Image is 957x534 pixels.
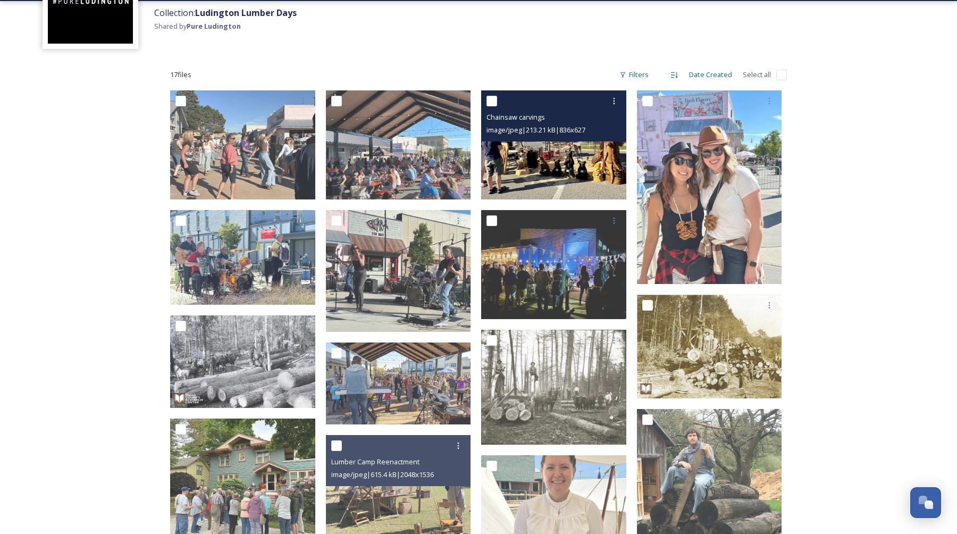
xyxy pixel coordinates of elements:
[743,70,771,80] span: Select all
[170,90,315,199] img: Beer garden - dancing
[637,295,782,398] img: HWPV logging3.jpg
[637,90,782,284] img: Beer garden at Legacy Plaza
[170,70,191,80] span: 17 file s
[170,315,315,407] img: HWPV logging2.jpg
[614,64,654,85] div: Filters
[910,487,941,518] button: Open Chat
[486,125,585,135] span: image/jpeg | 213.21 kB | 836 x 627
[481,210,626,319] img: Pub crawl - Ludington Bay Brewing
[170,210,315,305] img: Beer Garden - polka band
[684,64,737,85] div: Date Created
[326,210,471,332] img: Beer Garden - band
[154,21,241,31] span: Shared by
[326,90,471,199] img: Beer Garden at Legacy Plaza
[331,470,434,479] span: image/jpeg | 615.4 kB | 2048 x 1536
[481,330,626,445] img: HWPV logging.jpg
[486,112,545,122] span: Chainsaw carvings
[326,343,471,424] img: Beer Garden at Legacy Plaza
[195,7,297,19] strong: Ludington Lumber Days
[481,90,626,199] img: Chainsaw carvings
[154,7,297,19] span: Collection:
[331,457,419,466] span: Lumber Camp Reenactment
[187,21,241,31] strong: Pure Ludington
